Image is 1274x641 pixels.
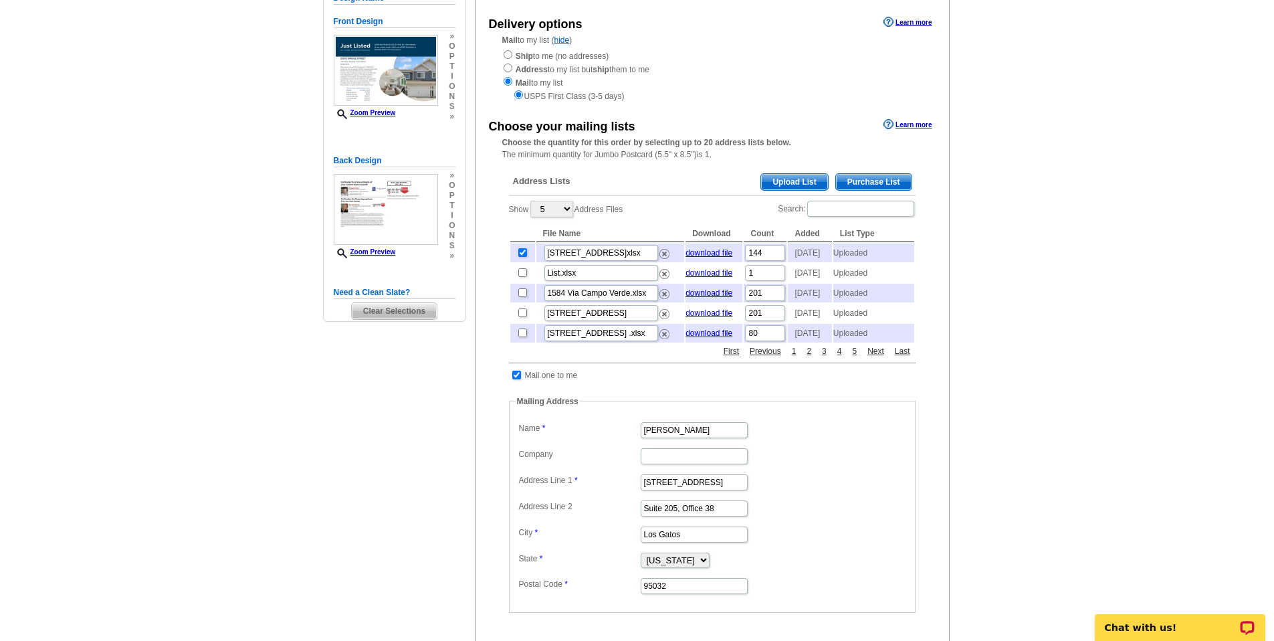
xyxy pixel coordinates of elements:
span: o [449,82,455,92]
span: Purchase List [836,174,912,190]
a: Remove this list [659,266,669,276]
a: 4 [834,345,845,357]
select: ShowAddress Files [530,201,573,217]
a: download file [685,268,732,278]
div: Delivery options [489,15,582,33]
span: p [449,52,455,62]
span: o [449,221,455,231]
iframe: LiveChat chat widget [1086,599,1274,641]
span: i [449,72,455,82]
span: Clear Selections [352,303,437,319]
h5: Front Design [334,15,455,28]
label: Show Address Files [509,199,623,219]
a: 2 [803,345,815,357]
a: download file [685,329,732,338]
a: Last [891,345,914,357]
div: The minimum quantity for Jumbo Postcard (5.5" x 8.5")is 1. [475,136,949,161]
th: File Name [536,225,685,242]
span: t [449,62,455,72]
label: Name [519,422,639,434]
span: o [449,181,455,191]
a: 5 [849,345,860,357]
div: Choose your mailing lists [489,118,635,136]
td: [DATE] [788,324,831,343]
span: n [449,92,455,102]
label: Company [519,448,639,460]
img: delete.png [659,309,669,319]
img: delete.png [659,269,669,279]
span: t [449,201,455,211]
strong: Address [516,65,548,74]
span: n [449,231,455,241]
td: [DATE] [788,304,831,323]
td: Uploaded [833,304,914,323]
strong: Ship [516,52,533,61]
strong: Choose the quantity for this order by selecting up to 20 address lists below. [502,138,791,147]
span: » [449,171,455,181]
img: delete.png [659,249,669,259]
a: 3 [819,345,830,357]
div: USPS First Class (3-5 days) [502,89,922,102]
legend: Mailing Address [516,395,580,407]
strong: Mail [516,78,531,88]
td: Uploaded [833,244,914,262]
span: Address Lists [513,175,570,187]
th: List Type [833,225,914,242]
th: Count [744,225,786,242]
label: City [519,527,639,539]
img: small-thumb.jpg [334,174,438,245]
span: s [449,241,455,251]
a: download file [685,288,732,298]
a: Zoom Preview [334,109,396,116]
td: [DATE] [788,264,831,282]
img: delete.png [659,289,669,299]
h5: Back Design [334,155,455,167]
th: Download [685,225,742,242]
a: Remove this list [659,246,669,256]
label: Postal Code [519,578,639,590]
td: [DATE] [788,284,831,302]
input: Search: [807,201,914,217]
a: hide [554,35,570,45]
a: download file [685,248,732,258]
a: First [720,345,742,357]
td: Mail one to me [524,369,578,382]
a: download file [685,308,732,318]
div: to my list ( ) [475,34,949,102]
span: s [449,102,455,112]
span: o [449,41,455,52]
a: Learn more [883,17,932,27]
label: Address Line 1 [519,474,639,486]
td: [DATE] [788,244,831,262]
span: » [449,251,455,261]
div: to me (no addresses) to my list but them to me to my list [502,49,922,102]
a: Learn more [883,119,932,130]
td: Uploaded [833,284,914,302]
td: Uploaded [833,324,914,343]
a: Remove this list [659,286,669,296]
label: Address Line 2 [519,500,639,513]
label: Search: [778,199,915,218]
strong: ship [593,65,609,74]
img: small-thumb.jpg [334,35,438,106]
a: Remove this list [659,306,669,316]
span: Upload List [761,174,827,190]
label: State [519,553,639,565]
span: » [449,31,455,41]
a: Next [864,345,887,357]
td: Uploaded [833,264,914,282]
span: i [449,211,455,221]
a: Zoom Preview [334,248,396,256]
th: Added [788,225,831,242]
span: p [449,191,455,201]
a: Remove this list [659,327,669,336]
a: Previous [746,345,784,357]
strong: Mail [502,35,518,45]
a: 1 [788,345,800,357]
h5: Need a Clean Slate? [334,286,455,299]
span: » [449,112,455,122]
img: delete.png [659,329,669,339]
